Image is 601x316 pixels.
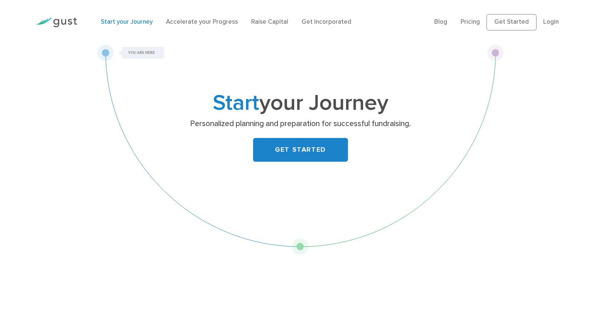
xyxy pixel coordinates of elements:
[166,18,238,26] a: Accelerate your Progress
[543,18,559,26] a: Login
[154,93,447,113] h1: your Journey
[213,90,259,116] span: Start
[302,18,351,26] a: Get Incorporated
[251,18,288,26] a: Raise Capital
[487,14,537,30] a: Get Started
[36,17,77,27] img: Gust Logo
[101,18,153,26] a: Start your Journey
[253,138,348,162] a: GET STARTED
[434,18,447,26] a: Blog
[157,119,444,129] p: Personalized planning and preparation for successful fundraising.
[461,18,480,26] a: Pricing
